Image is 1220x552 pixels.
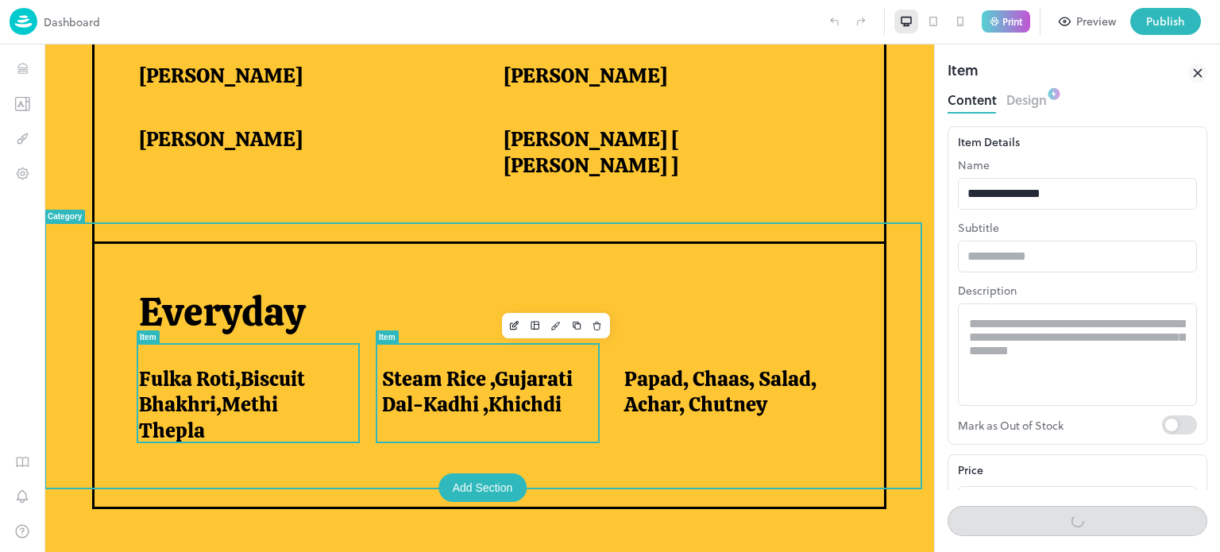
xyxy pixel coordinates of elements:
p: Mark as Out of Stock [958,415,1162,434]
div: Item [334,288,351,297]
button: Publish [1130,8,1201,35]
div: Item [95,288,112,297]
button: Content [948,87,997,109]
button: Preview [1050,8,1125,35]
button: Layout [481,271,501,291]
p: Subtitle [958,219,1197,236]
div: Category [3,168,37,176]
button: Edit [460,271,481,291]
button: Delete [542,271,563,291]
p: Price [958,461,983,478]
p: Name [958,156,1197,173]
span: Fulka Roti,Biscuit Bhakhri,Methi Thepla [95,322,299,400]
div: Publish [1146,13,1185,30]
p: Dashboard [44,14,100,30]
span: [PERSON_NAME] [ [PERSON_NAME] ] [459,82,785,133]
span: Papad, Chaas, Salad, Achar, Chutney [580,322,784,373]
div: Item [948,59,979,87]
button: Design [501,271,522,291]
img: logo-86c26b7e.jpg [10,8,37,35]
span: [PERSON_NAME] [459,18,623,44]
span: Steam Rice ,Gujarati Dal-Kadhi ,Khichdi [338,322,542,373]
p: Everyday [95,244,804,292]
div: Add Section [394,429,483,457]
span: [PERSON_NAME] [95,82,258,108]
div: Item Details [958,133,1197,150]
span: [PERSON_NAME] [95,18,258,44]
button: Duplicate [522,271,542,291]
label: Redo (Ctrl + Y) [847,8,874,35]
label: Undo (Ctrl + Z) [820,8,847,35]
p: Print [1002,17,1022,26]
button: Design [1006,87,1047,109]
div: Preview [1076,13,1116,30]
p: Description [958,282,1197,299]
